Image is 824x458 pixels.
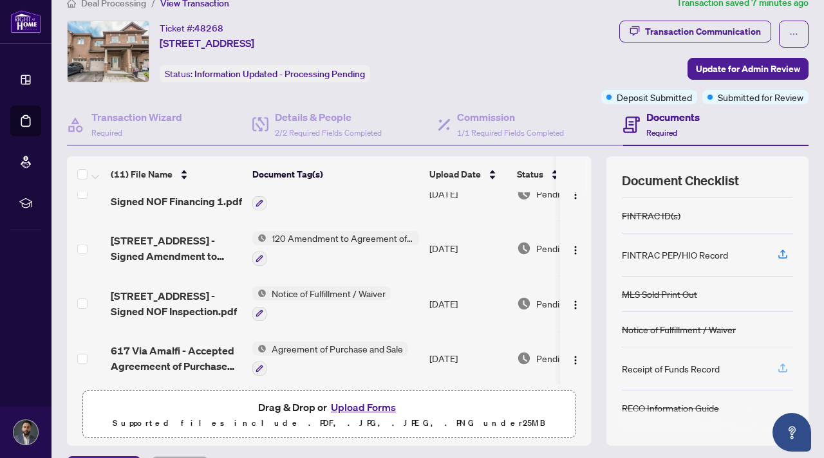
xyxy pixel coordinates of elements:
td: [DATE] [424,166,512,221]
h4: Transaction Wizard [91,109,182,125]
button: Upload Forms [327,399,400,416]
button: Open asap [772,413,811,452]
div: RECO Information Guide [622,401,719,415]
div: Notice of Fulfillment / Waiver [622,322,736,336]
img: Status Icon [252,286,267,300]
th: Document Tag(s) [247,156,424,192]
td: [DATE] [424,221,512,276]
button: Update for Admin Review [688,58,809,80]
button: Status IconNotice of Fulfillment / Waiver [252,176,391,211]
span: Pending Review [536,241,601,255]
div: Receipt of Funds Record [622,362,720,376]
button: Logo [565,238,586,259]
div: FINTRAC PEP/HIO Record [622,248,728,262]
span: Required [646,128,677,138]
button: Logo [565,293,586,314]
h4: Details & People [275,109,382,125]
span: [STREET_ADDRESS] - Signed Amendment to Agreement of Purchase and Sale.pdf [111,233,242,264]
span: Submitted for Review [718,90,803,104]
div: FINTRAC ID(s) [622,208,680,223]
span: Drag & Drop or [258,399,400,416]
h4: Documents [646,109,700,125]
div: Transaction Communication [645,21,761,42]
span: Document Checklist [622,172,739,190]
span: Deposit Submitted [617,90,692,104]
td: [DATE] [424,331,512,387]
button: Logo [565,183,586,204]
h4: Commission [457,109,564,125]
span: Drag & Drop orUpload FormsSupported files include .PDF, .JPG, .JPEG, .PNG under25MB [83,391,575,439]
td: [DATE] [424,276,512,331]
span: Pending Review [536,351,601,365]
img: Document Status [517,241,531,255]
span: Pending Review [536,297,601,311]
th: (11) File Name [106,156,247,192]
span: 2/2 Required Fields Completed [275,128,382,138]
span: [STREET_ADDRESS] - Signed NOF Financing 1.pdf [111,178,242,209]
span: Status [517,167,543,181]
img: Logo [570,355,581,365]
span: Information Updated - Processing Pending [194,68,365,80]
img: IMG-X12158835_1.jpg [68,21,149,82]
span: (11) File Name [111,167,173,181]
span: Pending Review [536,187,601,201]
div: Status: [160,65,370,82]
img: Profile Icon [14,420,38,444]
th: Upload Date [424,156,512,192]
div: Ticket #: [160,21,223,35]
img: Logo [570,190,581,200]
span: [STREET_ADDRESS] - Signed NOF Inspection.pdf [111,288,242,319]
img: Status Icon [252,231,267,245]
span: 120 Amendment to Agreement of Purchase and Sale [267,231,419,245]
img: Logo [570,245,581,255]
span: 1/1 Required Fields Completed [457,128,564,138]
button: Status Icon120 Amendment to Agreement of Purchase and Sale [252,231,419,266]
span: [STREET_ADDRESS] [160,35,254,51]
span: ellipsis [789,30,798,39]
img: Status Icon [252,342,267,356]
span: 48268 [194,23,223,34]
span: 617 Via Amalfi - Accepted Agreemeent of Purchase and Sale 2.pdf [111,343,242,374]
span: Agreement of Purchase and Sale [267,342,408,356]
button: Logo [565,348,586,369]
p: Supported files include .PDF, .JPG, .JPEG, .PNG under 25 MB [91,416,567,431]
span: Update for Admin Review [696,59,800,79]
img: logo [10,10,41,33]
div: MLS Sold Print Out [622,287,697,301]
button: Status IconAgreement of Purchase and Sale [252,342,408,376]
button: Status IconNotice of Fulfillment / Waiver [252,286,391,321]
img: Document Status [517,297,531,311]
img: Document Status [517,187,531,201]
span: Notice of Fulfillment / Waiver [267,286,391,300]
span: Required [91,128,122,138]
img: Logo [570,300,581,310]
button: Transaction Communication [619,21,771,42]
img: Document Status [517,351,531,365]
th: Status [512,156,621,192]
span: Upload Date [429,167,481,181]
